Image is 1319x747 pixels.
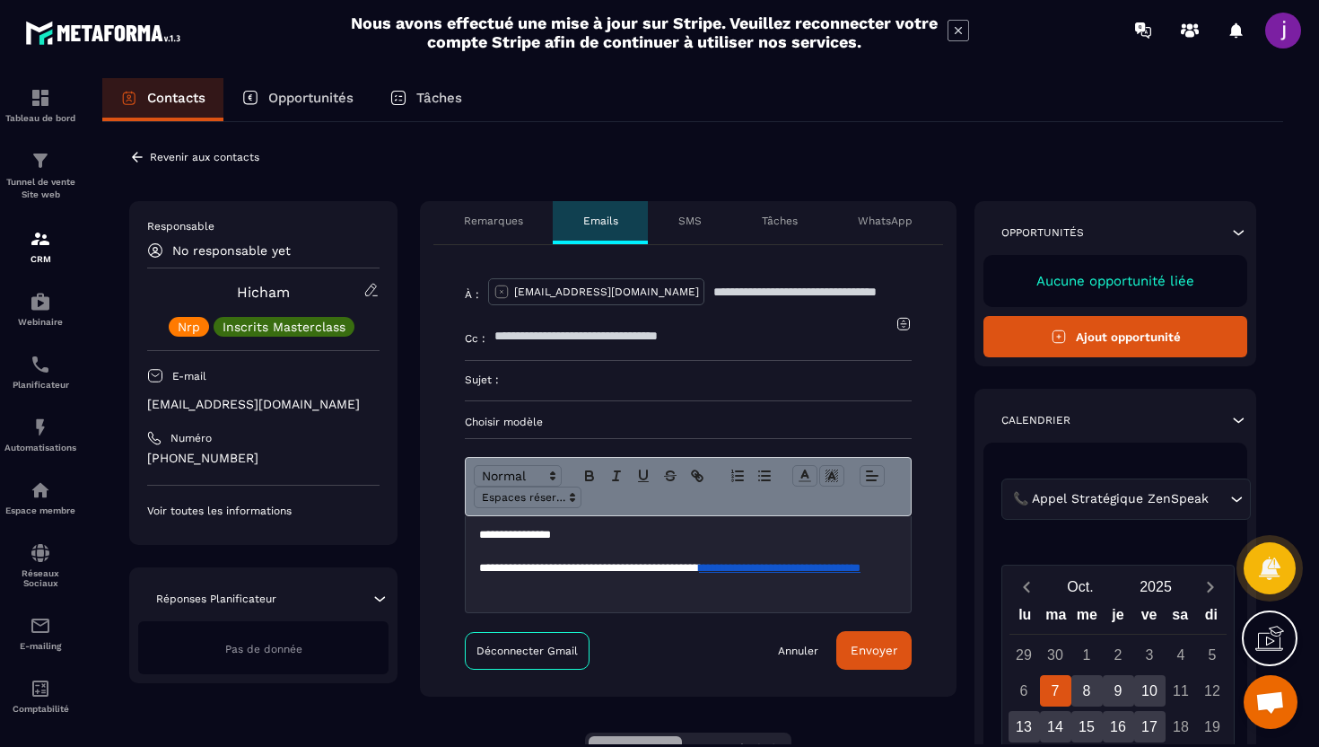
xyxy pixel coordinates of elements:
[4,602,76,664] a: emailemailE-mailing
[1193,575,1227,599] button: Next month
[147,219,380,233] p: Responsable
[4,664,76,727] a: accountantaccountantComptabilité
[514,285,699,299] p: [EMAIL_ADDRESS][DOMAIN_NAME]
[1166,675,1197,707] div: 11
[30,542,51,564] img: social-network
[4,641,76,651] p: E-mailing
[147,504,380,518] p: Voir toutes les informations
[170,431,212,445] p: Numéro
[225,643,302,655] span: Pas de donnée
[1197,711,1228,743] div: 19
[1071,675,1103,707] div: 8
[1118,571,1193,602] button: Open years overlay
[178,321,200,333] p: Nrp
[1133,602,1165,634] div: ve
[223,78,371,121] a: Opportunités
[416,90,462,106] p: Tâches
[4,74,76,136] a: formationformationTableau de bord
[4,215,76,277] a: formationformationCRM
[268,90,354,106] p: Opportunités
[1001,273,1229,289] p: Aucune opportunité liée
[172,369,206,383] p: E-mail
[1009,489,1212,509] span: 📞 Appel Stratégique ZenSpeak
[1103,711,1134,743] div: 16
[1134,675,1166,707] div: 10
[4,443,76,453] p: Automatisations
[1071,602,1103,634] div: me
[1009,602,1041,634] div: lu
[1041,602,1072,634] div: ma
[30,150,51,171] img: formation
[1197,639,1228,671] div: 5
[4,277,76,340] a: automationsautomationsWebinaire
[1166,711,1197,743] div: 18
[147,90,205,106] p: Contacts
[1103,675,1134,707] div: 9
[4,113,76,123] p: Tableau de bord
[4,317,76,327] p: Webinaire
[1040,639,1071,671] div: 30
[4,529,76,602] a: social-networksocial-networkRéseaux Sociaux
[778,644,818,658] a: Annuler
[464,214,523,228] p: Remarques
[465,632,590,670] a: Déconnecter Gmail
[762,214,798,228] p: Tâches
[30,678,51,699] img: accountant
[1001,413,1070,427] p: Calendrier
[102,78,223,121] a: Contacts
[30,615,51,637] img: email
[30,354,51,375] img: scheduler
[1244,675,1297,729] div: Ouvrir le chat
[1195,602,1227,634] div: di
[371,78,480,121] a: Tâches
[836,631,912,670] button: Envoyer
[1103,639,1134,671] div: 2
[1040,711,1071,743] div: 14
[465,331,485,346] p: Cc :
[1009,711,1040,743] div: 13
[172,243,291,258] p: No responsable yet
[30,417,51,438] img: automations
[223,321,345,333] p: Inscrits Masterclass
[1009,675,1040,707] div: 6
[156,592,276,606] p: Réponses Planificateur
[30,479,51,501] img: automations
[4,254,76,264] p: CRM
[147,396,380,413] p: [EMAIL_ADDRESS][DOMAIN_NAME]
[1001,225,1084,240] p: Opportunités
[678,214,702,228] p: SMS
[4,568,76,588] p: Réseaux Sociaux
[237,284,290,301] a: Hicham
[1071,639,1103,671] div: 1
[4,380,76,390] p: Planificateur
[1134,639,1166,671] div: 3
[30,291,51,312] img: automations
[1001,479,1251,520] div: Search for option
[4,176,76,201] p: Tunnel de vente Site web
[465,415,912,429] p: Choisir modèle
[30,228,51,250] img: formation
[150,151,259,163] p: Revenir aux contacts
[1165,602,1196,634] div: sa
[1040,675,1071,707] div: 7
[4,505,76,515] p: Espace membre
[1043,571,1118,602] button: Open months overlay
[465,373,499,387] p: Sujet :
[583,214,618,228] p: Emails
[30,87,51,109] img: formation
[1197,675,1228,707] div: 12
[350,13,939,51] h2: Nous avons effectué une mise à jour sur Stripe. Veuillez reconnecter votre compte Stripe afin de ...
[465,287,479,302] p: À :
[4,466,76,529] a: automationsautomationsEspace membre
[858,214,913,228] p: WhatsApp
[4,136,76,215] a: formationformationTunnel de vente Site web
[1134,711,1166,743] div: 17
[1166,639,1197,671] div: 4
[1103,602,1134,634] div: je
[4,340,76,403] a: schedulerschedulerPlanificateur
[4,403,76,466] a: automationsautomationsAutomatisations
[1009,639,1040,671] div: 29
[147,450,380,467] p: [PHONE_NUMBER]
[1009,575,1043,599] button: Previous month
[1212,489,1226,509] input: Search for option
